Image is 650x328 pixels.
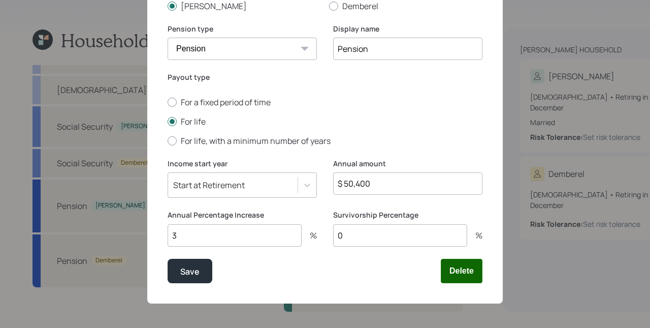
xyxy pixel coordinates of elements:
div: % [467,231,482,240]
label: For a fixed period of time [168,97,482,108]
label: Annual amount [333,159,482,169]
label: Income start year [168,159,317,169]
label: Annual Percentage Increase [168,210,317,220]
label: [PERSON_NAME] [168,1,321,12]
button: Save [168,259,212,283]
div: % [302,231,317,240]
button: Delete [441,259,482,283]
label: For life [168,116,482,127]
label: Survivorship Percentage [333,210,482,220]
label: Display name [333,24,482,34]
label: Payout type [168,72,482,82]
label: For life, with a minimum number of years [168,135,482,146]
label: Demberel [329,1,482,12]
div: Save [180,264,200,278]
label: Pension type [168,24,317,34]
div: Start at Retirement [173,180,245,191]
